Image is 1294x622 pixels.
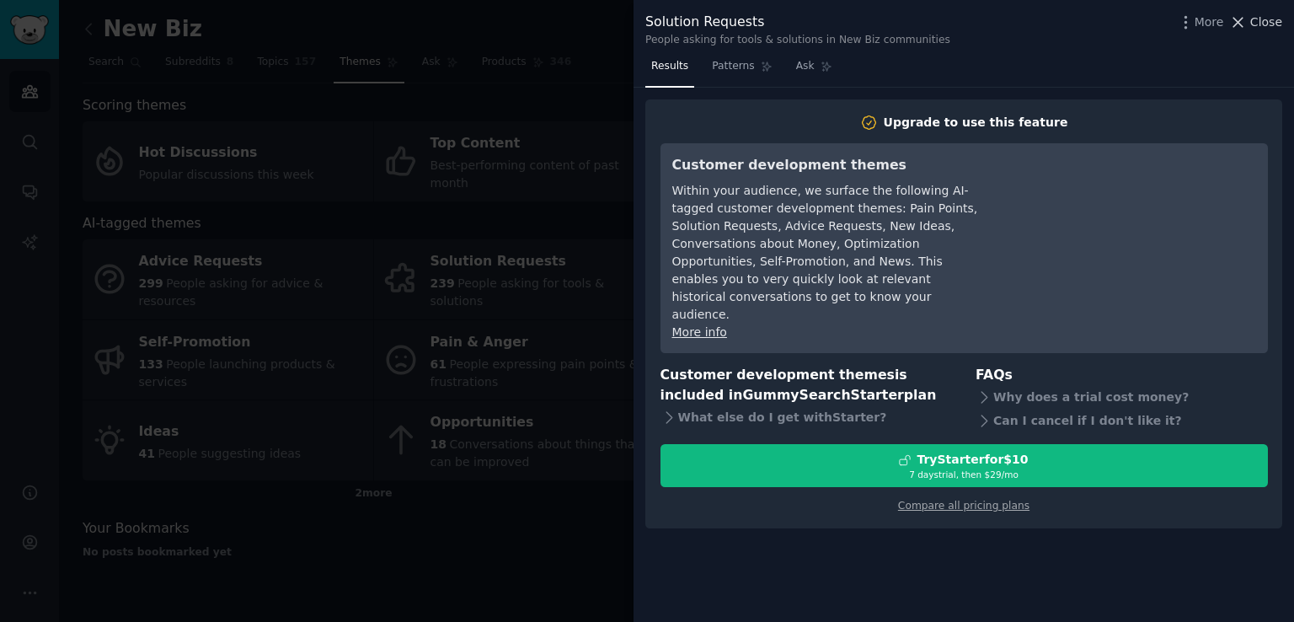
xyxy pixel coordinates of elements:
div: Why does a trial cost money? [976,385,1268,409]
h3: Customer development themes is included in plan [660,365,953,406]
div: Within your audience, we surface the following AI-tagged customer development themes: Pain Points... [672,182,980,324]
div: Solution Requests [645,12,950,33]
iframe: YouTube video player [1003,155,1256,282]
h3: Customer development themes [672,155,980,176]
a: More info [672,325,727,339]
a: Ask [790,53,838,88]
a: Patterns [706,53,778,88]
span: Patterns [712,59,754,74]
span: Ask [796,59,815,74]
button: TryStarterfor$107 daystrial, then $29/mo [660,444,1268,487]
div: Can I cancel if I don't like it? [976,409,1268,432]
div: People asking for tools & solutions in New Biz communities [645,33,950,48]
div: 7 days trial, then $ 29 /mo [661,469,1267,480]
div: What else do I get with Starter ? [660,406,953,430]
h3: FAQs [976,365,1268,386]
a: Compare all pricing plans [898,500,1029,512]
span: Results [651,59,688,74]
button: More [1177,13,1224,31]
span: GummySearch Starter [742,387,903,403]
a: Results [645,53,694,88]
button: Close [1229,13,1282,31]
span: More [1195,13,1224,31]
span: Close [1250,13,1282,31]
div: Try Starter for $10 [917,451,1028,469]
div: Upgrade to use this feature [884,114,1068,131]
